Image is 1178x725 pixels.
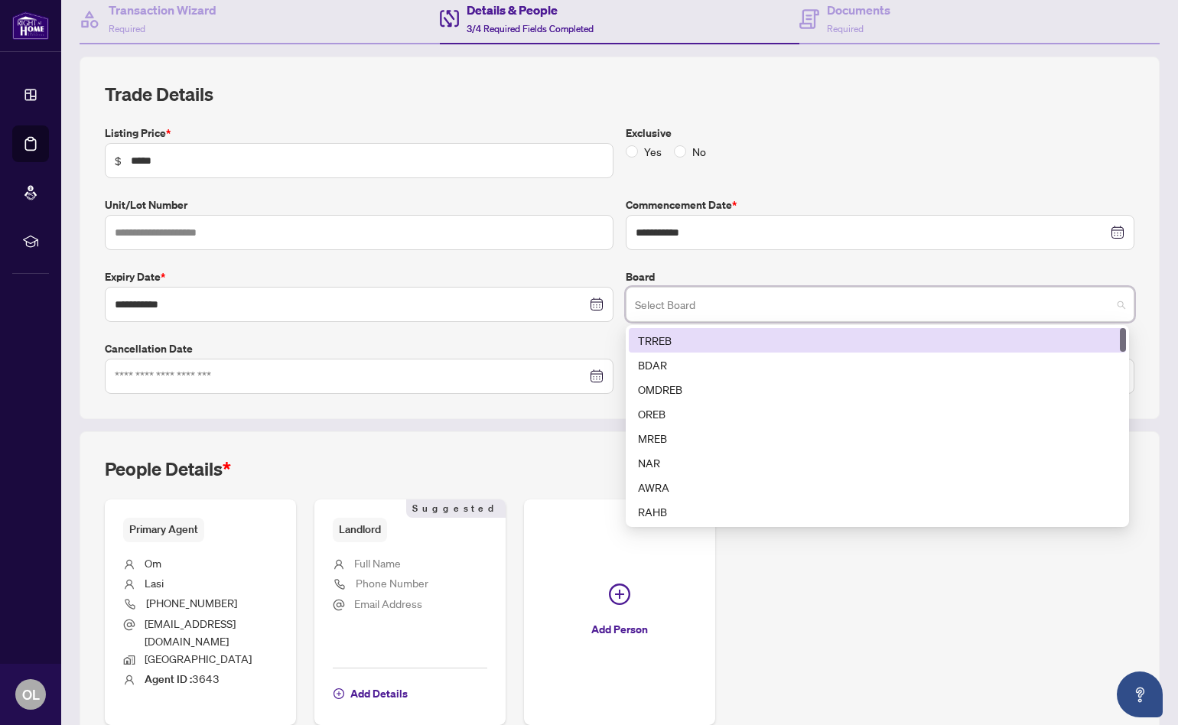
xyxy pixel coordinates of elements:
[629,426,1126,450] div: MREB
[105,268,613,285] label: Expiry Date
[629,353,1126,377] div: BDAR
[123,518,204,541] span: Primary Agent
[105,125,613,141] label: Listing Price
[333,681,408,707] button: Add Details
[638,454,1117,471] div: NAR
[629,475,1126,499] div: AWRA
[354,556,401,570] span: Full Name
[467,1,594,19] h4: Details & People
[686,143,712,160] span: No
[145,556,161,570] span: Om
[105,197,613,213] label: Unit/Lot Number
[406,499,506,518] span: Suggested
[22,684,40,705] span: OL
[105,82,1134,106] h2: Trade Details
[1117,671,1163,717] button: Open asap
[626,125,1134,141] label: Exclusive
[629,499,1126,524] div: RAHB
[12,11,49,40] img: logo
[638,479,1117,496] div: AWRA
[638,143,668,160] span: Yes
[105,340,613,357] label: Cancellation Date
[827,1,890,19] h4: Documents
[638,405,1117,422] div: OREB
[629,328,1126,353] div: TRREB
[626,268,1134,285] label: Board
[109,23,145,34] span: Required
[145,576,164,590] span: Lasi
[356,576,428,590] span: Phone Number
[609,584,630,605] span: plus-circle
[115,152,122,169] span: $
[638,381,1117,398] div: OMDREB
[354,597,422,610] span: Email Address
[638,503,1117,520] div: RAHB
[334,688,344,699] span: plus-circle
[629,402,1126,426] div: OREB
[591,617,648,642] span: Add Person
[146,596,237,610] span: [PHONE_NUMBER]
[109,1,216,19] h4: Transaction Wizard
[145,652,252,665] span: [GEOGRAPHIC_DATA]
[629,450,1126,475] div: NAR
[350,681,408,706] span: Add Details
[145,671,220,685] span: 3643
[629,377,1126,402] div: OMDREB
[638,430,1117,447] div: MREB
[638,332,1117,349] div: TRREB
[105,457,231,481] h2: People Details
[524,499,715,725] button: Add Person
[333,518,387,541] span: Landlord
[626,197,1134,213] label: Commencement Date
[467,23,594,34] span: 3/4 Required Fields Completed
[638,356,1117,373] div: BDAR
[827,23,864,34] span: Required
[145,672,192,686] b: Agent ID :
[145,616,236,648] span: [EMAIL_ADDRESS][DOMAIN_NAME]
